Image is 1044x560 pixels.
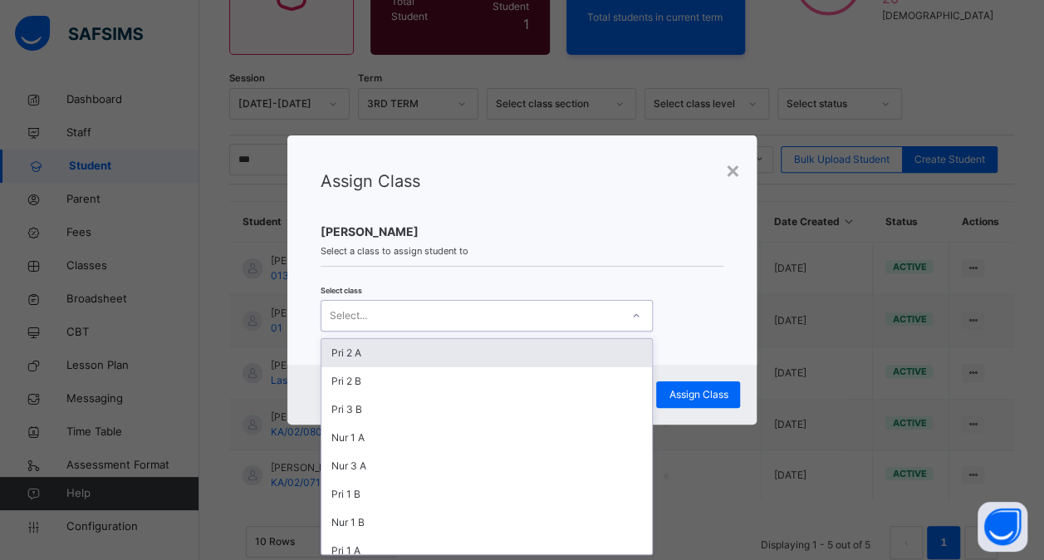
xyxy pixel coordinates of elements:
div: Pri 2 B [321,367,652,395]
div: Nur 1 B [321,508,652,537]
div: Nur 3 A [321,452,652,480]
span: Assign Class [669,387,728,402]
div: Nur 1 A [321,424,652,452]
div: Pri 3 B [321,395,652,424]
span: Select class [321,286,362,295]
button: Open asap [978,502,1027,552]
span: [PERSON_NAME] [321,223,724,240]
span: Select a class to assign student to [321,244,724,258]
div: Select... [330,300,367,332]
div: × [724,152,740,187]
span: Assign Class [321,171,420,191]
div: Pri 2 A [321,339,652,367]
div: Pri 1 B [321,480,652,508]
